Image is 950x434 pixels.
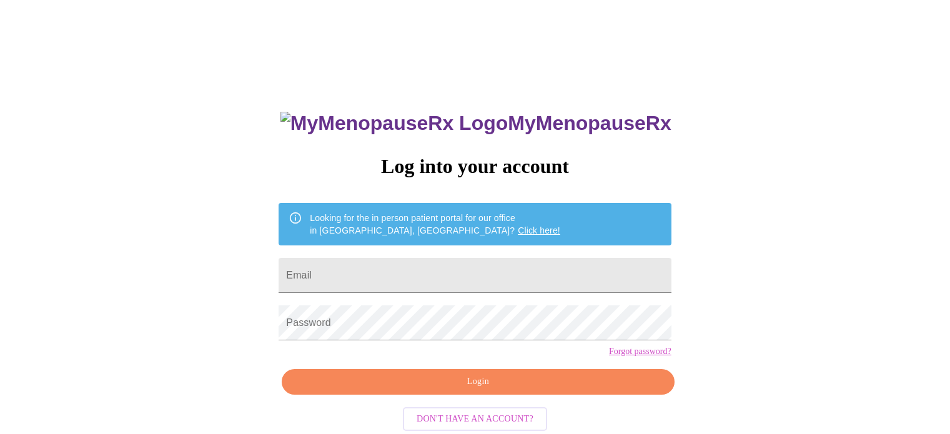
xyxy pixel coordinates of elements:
h3: Log into your account [279,155,671,178]
a: Forgot password? [609,347,671,357]
button: Don't have an account? [403,407,547,432]
a: Don't have an account? [400,412,550,423]
button: Login [282,369,674,395]
div: Looking for the in person patient portal for our office in [GEOGRAPHIC_DATA], [GEOGRAPHIC_DATA]? [310,207,560,242]
a: Click here! [518,225,560,235]
img: MyMenopauseRx Logo [280,112,508,135]
span: Don't have an account? [417,412,533,427]
h3: MyMenopauseRx [280,112,671,135]
span: Login [296,374,660,390]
